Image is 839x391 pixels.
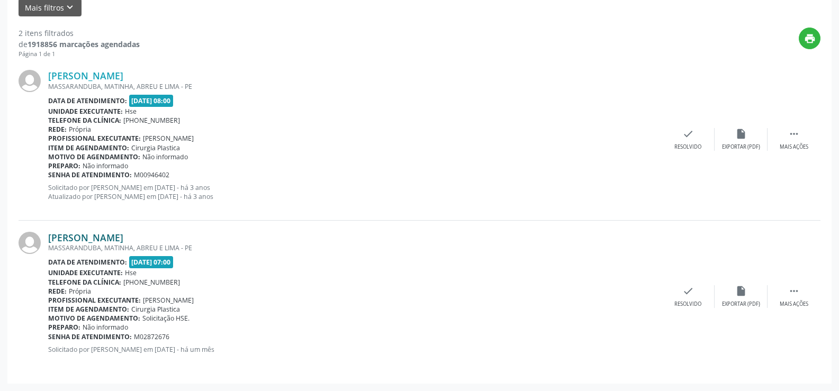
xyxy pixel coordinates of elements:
[48,243,662,252] div: MASSARANDUBA, MATINHA, ABREU E LIMA - PE
[682,285,694,297] i: check
[48,116,121,125] b: Telefone da clínica:
[48,183,662,201] p: Solicitado por [PERSON_NAME] em [DATE] - há 3 anos Atualizado por [PERSON_NAME] em [DATE] - há 3 ...
[123,116,180,125] span: [PHONE_NUMBER]
[722,143,760,151] div: Exportar (PDF)
[48,278,121,287] b: Telefone da clínica:
[735,128,747,140] i: insert_drive_file
[19,50,140,59] div: Página 1 de 1
[143,134,194,143] span: [PERSON_NAME]
[780,301,808,308] div: Mais ações
[142,314,190,323] span: Solicitação HSE.
[722,301,760,308] div: Exportar (PDF)
[780,143,808,151] div: Mais ações
[48,82,662,91] div: MASSARANDUBA, MATINHA, ABREU E LIMA - PE
[19,232,41,254] img: img
[48,258,127,267] b: Data de atendimento:
[48,232,123,243] a: [PERSON_NAME]
[48,314,140,323] b: Motivo de agendamento:
[48,134,141,143] b: Profissional executante:
[48,345,662,354] p: Solicitado por [PERSON_NAME] em [DATE] - há um mês
[799,28,820,49] button: print
[48,107,123,116] b: Unidade executante:
[48,161,80,170] b: Preparo:
[48,296,141,305] b: Profissional executante:
[129,95,174,107] span: [DATE] 08:00
[131,305,180,314] span: Cirurgia Plastica
[129,256,174,268] span: [DATE] 07:00
[69,287,91,296] span: Própria
[131,143,180,152] span: Cirurgia Plastica
[48,143,129,152] b: Item de agendamento:
[142,152,188,161] span: Não informado
[735,285,747,297] i: insert_drive_file
[143,296,194,305] span: [PERSON_NAME]
[125,107,137,116] span: Hse
[125,268,137,277] span: Hse
[682,128,694,140] i: check
[69,125,91,134] span: Própria
[48,96,127,105] b: Data de atendimento:
[48,170,132,179] b: Senha de atendimento:
[134,332,169,341] span: M02872676
[83,323,128,332] span: Não informado
[788,128,800,140] i: 
[804,33,816,44] i: print
[28,39,140,49] strong: 1918856 marcações agendadas
[83,161,128,170] span: Não informado
[48,305,129,314] b: Item de agendamento:
[64,2,76,13] i: keyboard_arrow_down
[19,70,41,92] img: img
[48,152,140,161] b: Motivo de agendamento:
[48,268,123,277] b: Unidade executante:
[674,143,701,151] div: Resolvido
[674,301,701,308] div: Resolvido
[134,170,169,179] span: M00946402
[123,278,180,287] span: [PHONE_NUMBER]
[48,70,123,81] a: [PERSON_NAME]
[48,332,132,341] b: Senha de atendimento:
[19,28,140,39] div: 2 itens filtrados
[19,39,140,50] div: de
[48,125,67,134] b: Rede:
[48,323,80,332] b: Preparo:
[48,287,67,296] b: Rede:
[788,285,800,297] i: 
